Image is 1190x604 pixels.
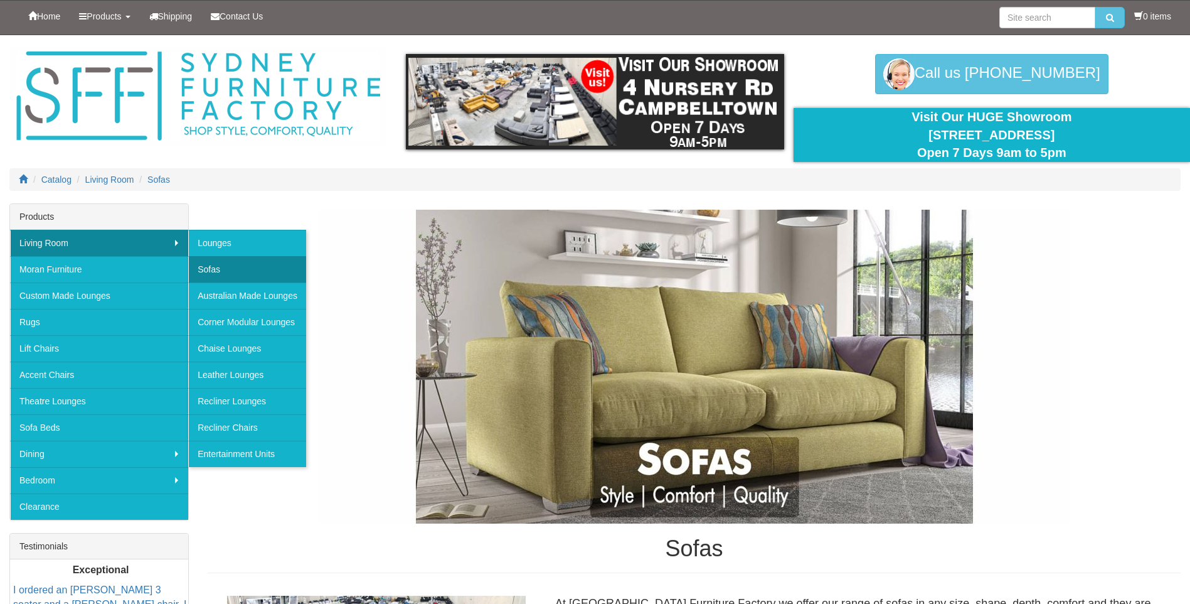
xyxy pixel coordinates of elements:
[158,11,193,21] span: Shipping
[10,534,188,559] div: Testimonials
[10,256,188,283] a: Moran Furniture
[188,362,306,388] a: Leather Lounges
[188,230,306,256] a: Lounges
[140,1,202,32] a: Shipping
[70,1,139,32] a: Products
[188,309,306,335] a: Corner Modular Lounges
[10,48,386,145] img: Sydney Furniture Factory
[318,210,1071,524] img: Sofas
[220,11,263,21] span: Contact Us
[10,414,188,441] a: Sofa Beds
[188,388,306,414] a: Recliner Lounges
[73,564,129,575] b: Exceptional
[10,388,188,414] a: Theatre Lounges
[41,175,72,185] a: Catalog
[188,414,306,441] a: Recliner Chairs
[87,11,121,21] span: Products
[188,256,306,283] a: Sofas
[85,175,134,185] a: Living Room
[37,11,60,21] span: Home
[10,335,188,362] a: Lift Chairs
[10,441,188,467] a: Dining
[406,54,784,149] img: showroom.gif
[188,283,306,309] a: Australian Made Lounges
[188,335,306,362] a: Chaise Lounges
[10,230,188,256] a: Living Room
[1134,10,1171,23] li: 0 items
[19,1,70,32] a: Home
[147,175,170,185] a: Sofas
[10,309,188,335] a: Rugs
[10,467,188,493] a: Bedroom
[208,536,1181,561] h1: Sofas
[10,362,188,388] a: Accent Chairs
[10,283,188,309] a: Custom Made Lounges
[999,7,1095,28] input: Site search
[803,108,1181,162] div: Visit Our HUGE Showroom [STREET_ADDRESS] Open 7 Days 9am to 5pm
[10,493,188,520] a: Clearance
[188,441,306,467] a: Entertainment Units
[201,1,272,32] a: Contact Us
[10,204,188,230] div: Products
